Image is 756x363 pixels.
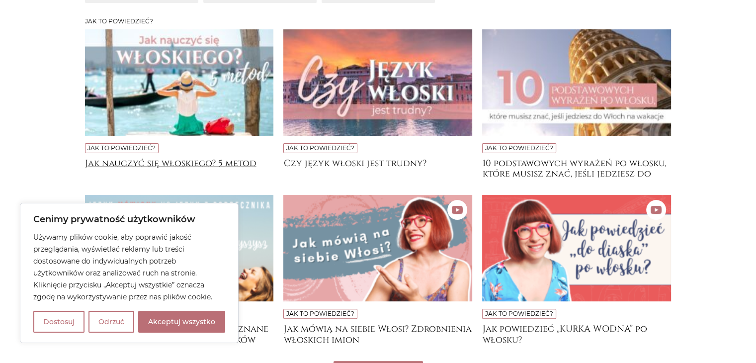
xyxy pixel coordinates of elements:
a: Jak powiedzieć „KURKA WODNA” po włosku? [482,324,671,344]
a: Jak mówią na siebie Włosi? Zdrobnienia włoskich imion [283,324,472,344]
p: Używamy plików cookie, aby poprawić jakość przeglądania, wyświetlać reklamy lub treści dostosowan... [33,231,225,303]
button: Odrzuć [88,311,134,333]
a: Jak to powiedzieć? [485,310,553,317]
p: Cenimy prywatność użytkowników [33,213,225,225]
a: Jak to powiedzieć? [485,144,553,152]
a: Jak nauczyć się włoskiego? 5 metod [85,158,274,178]
a: Jak to powiedzieć? [87,144,156,152]
a: 10 podstawowych wyrażeń po włosku, które musisz znać, jeśli jedziesz do [GEOGRAPHIC_DATA] na wakacje [482,158,671,178]
button: Dostosuj [33,311,84,333]
button: Akceptuj wszystko [138,311,225,333]
h3: Jak to powiedzieć? [85,18,672,25]
a: Jak to powiedzieć? [286,144,354,152]
a: Jak to powiedzieć? [286,310,354,317]
a: Czy język włoski jest trudny? [283,158,472,178]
